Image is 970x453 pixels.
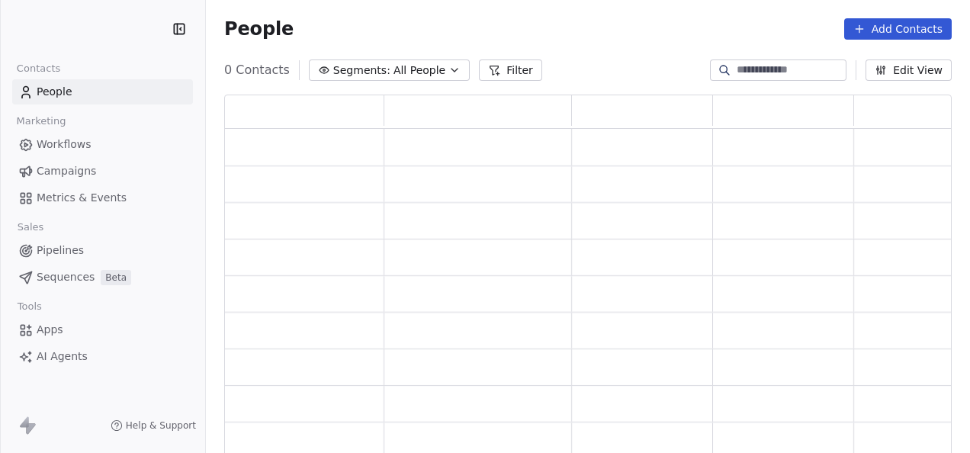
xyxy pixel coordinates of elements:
span: Sequences [37,269,95,285]
a: Apps [12,317,193,342]
span: Contacts [10,57,67,80]
span: Pipelines [37,243,84,259]
button: Add Contacts [844,18,952,40]
a: Campaigns [12,159,193,184]
span: Tools [11,295,48,318]
span: Marketing [10,110,72,133]
span: 0 Contacts [224,61,290,79]
a: Workflows [12,132,193,157]
span: Segments: [333,63,390,79]
span: Metrics & Events [37,190,127,206]
span: AI Agents [37,349,88,365]
span: People [224,18,294,40]
span: Sales [11,216,50,239]
a: AI Agents [12,344,193,369]
span: People [37,84,72,100]
button: Filter [479,59,542,81]
span: All People [393,63,445,79]
a: Pipelines [12,238,193,263]
a: People [12,79,193,104]
a: SequencesBeta [12,265,193,290]
span: Apps [37,322,63,338]
a: Help & Support [111,419,196,432]
button: Edit View [866,59,952,81]
span: Workflows [37,137,92,153]
span: Campaigns [37,163,96,179]
a: Metrics & Events [12,185,193,210]
span: Help & Support [126,419,196,432]
span: Beta [101,270,131,285]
